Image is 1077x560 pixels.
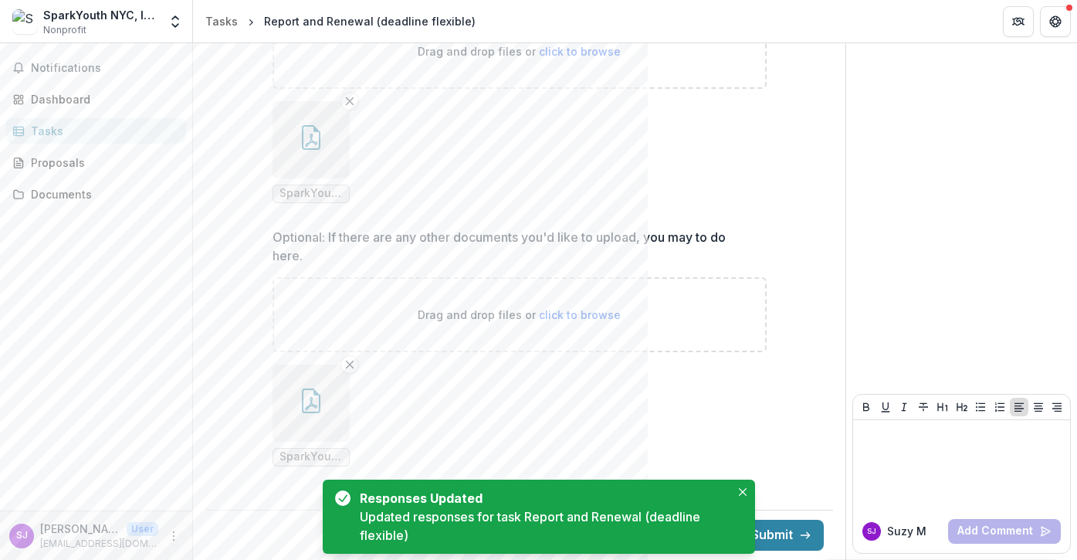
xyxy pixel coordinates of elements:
div: Suzy Myers Jackson [867,528,876,535]
p: User [127,522,158,536]
span: SparkYouth One Pager.pdf [279,450,343,463]
div: Tasks [31,123,174,139]
button: Partners [1003,6,1034,37]
button: Align Center [1029,398,1048,416]
a: Documents [6,182,186,207]
button: Ordered List [991,398,1009,416]
a: Tasks [6,118,186,144]
button: Align Left [1010,398,1028,416]
button: Remove File [340,355,359,374]
button: Get Help [1040,6,1071,37]
button: Notifications [6,56,186,80]
div: Remove FileSparkYouth One Pager.pdf [273,365,350,467]
button: Align Right [1048,398,1066,416]
p: Drag and drop files or [418,307,621,323]
button: More [164,527,183,545]
p: Optional: If there are any other documents you'd like to upload, you may to do here. [273,228,757,265]
button: Heading 1 [933,398,952,416]
img: SparkYouth NYC, Inc. [12,9,37,34]
button: Remove File [340,92,359,110]
button: Close [733,483,752,501]
nav: breadcrumb [199,10,482,32]
button: Bullet List [971,398,990,416]
div: Proposals [31,154,174,171]
div: Suzy Myers Jackson [16,531,28,541]
span: SparkYouth Top 25 Funders 2024.pdf [279,187,343,200]
div: SparkYouth NYC, Inc. [43,7,158,23]
button: Underline [876,398,895,416]
div: Remove FileSparkYouth Top 25 Funders 2024.pdf [273,101,350,203]
a: Dashboard [6,87,186,112]
span: Notifications [31,62,180,75]
button: Add Comment [948,519,1061,544]
a: Proposals [6,150,186,175]
span: click to browse [539,308,621,321]
div: Dashboard [31,91,174,107]
p: [PERSON_NAME] [40,521,120,537]
span: click to browse [539,45,621,58]
p: Suzy M [887,523,926,539]
button: Italicize [895,398,913,416]
p: [EMAIL_ADDRESS][DOMAIN_NAME] [40,537,158,551]
div: Responses Updated [360,489,724,507]
button: Bold [857,398,875,416]
a: Tasks [199,10,244,32]
p: Drag and drop files or [418,43,621,59]
div: Tasks [205,13,238,29]
button: Strike [914,398,933,416]
button: Heading 2 [953,398,971,416]
button: Submit [739,520,824,551]
div: Documents [31,186,174,202]
div: Report and Renewal (deadline flexible) [264,13,476,29]
button: Open entity switcher [164,6,186,37]
div: Updated responses for task Report and Renewal (deadline flexible) [360,507,730,545]
span: Nonprofit [43,23,86,37]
